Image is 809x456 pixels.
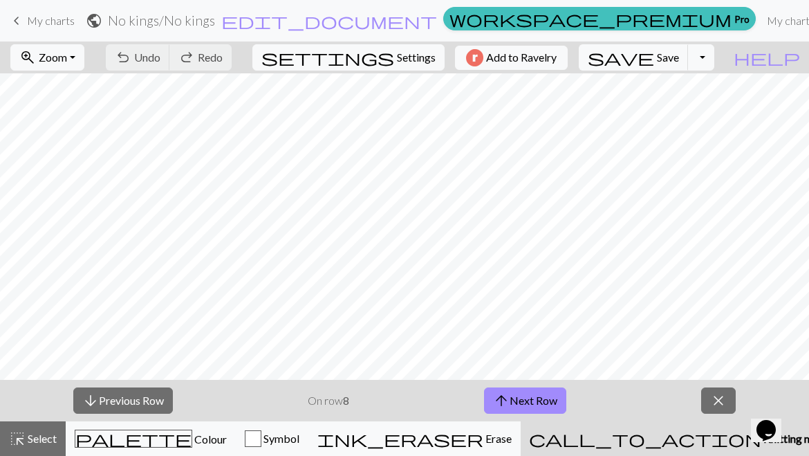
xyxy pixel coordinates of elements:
button: Erase [308,421,521,456]
span: close [710,391,727,410]
span: Zoom [39,51,67,64]
span: palette [75,429,192,448]
p: On row [308,392,349,409]
span: Colour [192,432,227,446]
a: Pro [443,7,756,30]
span: ink_eraser [317,429,483,448]
button: SettingsSettings [252,44,445,71]
iframe: chat widget [751,401,795,442]
i: Settings [261,49,394,66]
span: My charts [27,14,75,27]
button: Save [579,44,689,71]
span: keyboard_arrow_left [8,11,25,30]
span: arrow_downward [82,391,99,410]
span: Add to Ravelry [486,49,557,66]
span: Symbol [261,432,299,445]
h2: No kings / No kings [108,12,215,28]
span: workspace_premium [449,9,732,28]
strong: 8 [343,394,349,407]
span: Select [26,432,57,445]
span: highlight_alt [9,429,26,448]
span: zoom_in [19,48,36,67]
span: help [734,48,800,67]
span: Settings [397,49,436,66]
span: arrow_upward [493,391,510,410]
a: My charts [8,9,75,33]
button: Next Row [484,387,566,414]
button: Symbol [236,421,308,456]
span: settings [261,48,394,67]
span: Save [657,51,679,64]
span: public [86,11,102,30]
button: Zoom [10,44,84,71]
button: Previous Row [73,387,173,414]
img: Ravelry [466,49,483,66]
button: Add to Ravelry [455,46,568,70]
button: Colour [66,421,236,456]
span: edit_document [221,11,437,30]
span: Erase [483,432,512,445]
span: save [588,48,654,67]
span: call_to_action [529,429,761,448]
